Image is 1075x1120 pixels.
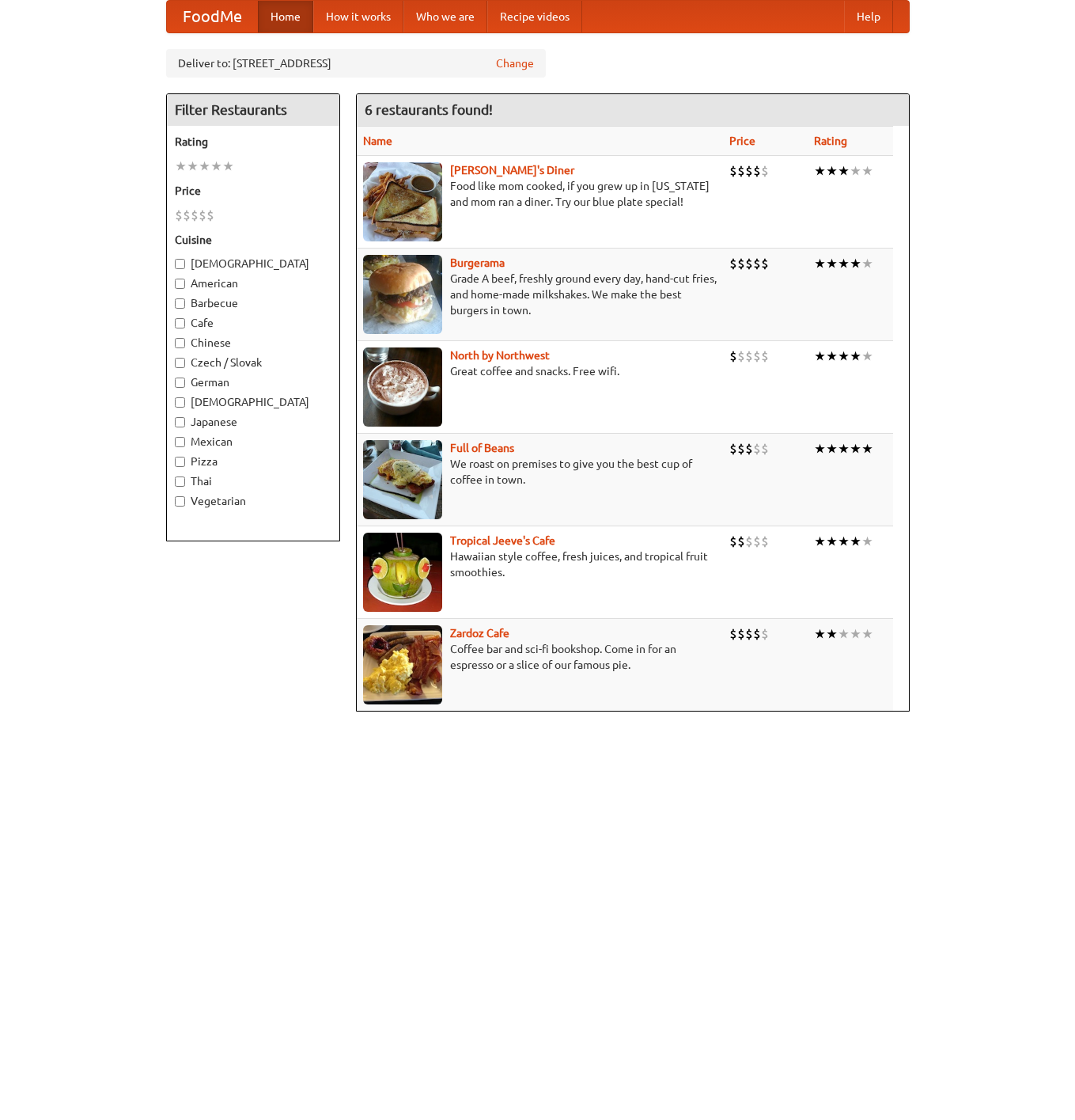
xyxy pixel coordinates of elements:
[838,533,850,550] li: ★
[363,625,442,704] img: zardoz.jpg
[450,349,550,362] b: North by Northwest
[206,207,214,224] li: $
[729,440,737,457] li: $
[363,641,717,673] p: Coffee bar and sci-fi bookshop. Come in for an espresso or a slice of our famous pie.
[167,1,258,32] a: FoodMe
[175,378,185,388] input: German
[753,625,761,643] li: $
[363,162,442,241] img: sallys.jpg
[753,162,761,180] li: $
[745,162,753,180] li: $
[826,162,838,180] li: ★
[861,625,873,643] li: ★
[175,457,185,467] input: Pizza
[861,255,873,272] li: ★
[450,256,505,269] a: Burgerama
[363,178,717,210] p: Food like mom cooked, if you grew up in [US_STATE] and mom ran a diner. Try our blue plate special!
[729,135,755,147] a: Price
[363,549,717,580] p: Hawaiian style coffee, fresh juices, and tropical fruit smoothies.
[175,275,331,291] label: American
[838,255,850,272] li: ★
[826,533,838,550] li: ★
[850,625,861,643] li: ★
[167,94,339,126] h4: Filter Restaurants
[175,454,331,469] label: Pizza
[861,347,873,365] li: ★
[850,347,861,365] li: ★
[175,207,183,224] li: $
[838,162,850,180] li: ★
[175,298,185,309] input: Barbecue
[745,625,753,643] li: $
[737,347,745,365] li: $
[175,158,187,175] li: ★
[850,440,861,457] li: ★
[175,232,331,248] h5: Cuisine
[753,255,761,272] li: $
[175,397,185,408] input: [DEMOGRAPHIC_DATA]
[191,207,199,224] li: $
[861,162,873,180] li: ★
[313,1,403,32] a: How it works
[826,347,838,365] li: ★
[175,315,331,331] label: Cafe
[745,255,753,272] li: $
[363,456,717,488] p: We roast on premises to give you the best cup of coffee in town.
[258,1,313,32] a: Home
[175,279,185,289] input: American
[729,162,737,180] li: $
[175,259,185,269] input: [DEMOGRAPHIC_DATA]
[487,1,582,32] a: Recipe videos
[814,135,847,147] a: Rating
[861,440,873,457] li: ★
[761,625,769,643] li: $
[838,625,850,643] li: ★
[450,534,555,547] a: Tropical Jeeve's Cafe
[175,493,331,509] label: Vegetarian
[826,625,838,643] li: ★
[450,442,514,454] a: Full of Beans
[363,271,717,318] p: Grade A beef, freshly ground every day, hand-cut fries, and home-made milkshakes. We make the bes...
[363,363,717,379] p: Great coffee and snacks. Free wifi.
[166,49,546,78] div: Deliver to: [STREET_ADDRESS]
[175,374,331,390] label: German
[814,533,826,550] li: ★
[175,335,331,351] label: Chinese
[175,476,185,487] input: Thai
[729,255,737,272] li: $
[753,533,761,550] li: $
[844,1,893,32] a: Help
[850,162,861,180] li: ★
[363,347,442,427] img: north.jpg
[729,533,737,550] li: $
[450,627,509,640] a: Zardoz Cafe
[363,533,442,612] img: jeeves.jpg
[183,207,191,224] li: $
[199,207,206,224] li: $
[175,256,331,271] label: [DEMOGRAPHIC_DATA]
[187,158,199,175] li: ★
[861,533,873,550] li: ★
[761,255,769,272] li: $
[175,496,185,507] input: Vegetarian
[745,347,753,365] li: $
[363,255,442,334] img: burgerama.jpg
[761,347,769,365] li: $
[737,162,745,180] li: $
[826,440,838,457] li: ★
[838,440,850,457] li: ★
[175,394,331,410] label: [DEMOGRAPHIC_DATA]
[450,164,574,177] a: [PERSON_NAME]'s Diner
[850,533,861,550] li: ★
[761,440,769,457] li: $
[814,347,826,365] li: ★
[175,414,331,430] label: Japanese
[175,318,185,328] input: Cafe
[175,434,331,450] label: Mexican
[222,158,234,175] li: ★
[729,625,737,643] li: $
[363,135,392,147] a: Name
